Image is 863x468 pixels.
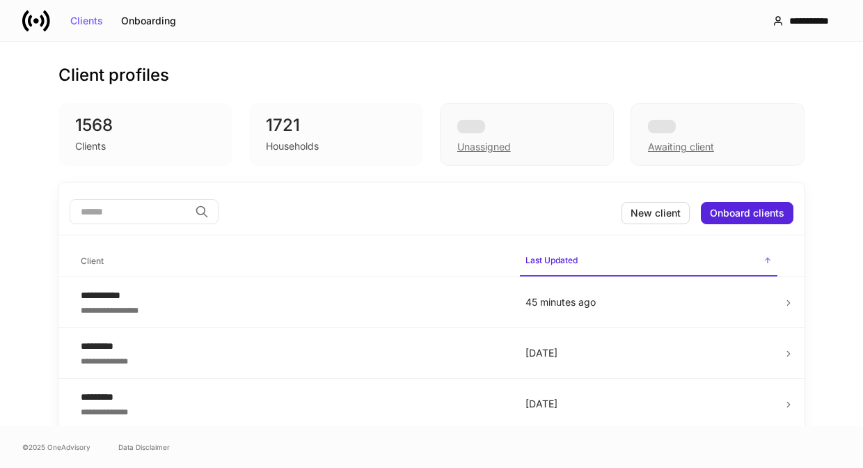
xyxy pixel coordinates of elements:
[648,140,714,154] div: Awaiting client
[61,10,112,32] button: Clients
[22,442,90,453] span: © 2025 OneAdvisory
[520,247,777,276] span: Last Updated
[81,254,104,267] h6: Client
[75,114,216,136] div: 1568
[266,114,406,136] div: 1721
[631,103,805,166] div: Awaiting client
[112,10,185,32] button: Onboarding
[631,208,681,218] div: New client
[121,16,176,26] div: Onboarding
[525,346,772,360] p: [DATE]
[525,397,772,411] p: [DATE]
[118,442,170,453] a: Data Disclaimer
[58,64,169,86] h3: Client profiles
[525,295,772,309] p: 45 minutes ago
[440,103,614,166] div: Unassigned
[75,139,106,153] div: Clients
[457,140,511,154] div: Unassigned
[266,139,319,153] div: Households
[710,208,784,218] div: Onboard clients
[70,16,103,26] div: Clients
[525,253,578,267] h6: Last Updated
[621,202,690,224] button: New client
[75,247,509,276] span: Client
[701,202,793,224] button: Onboard clients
